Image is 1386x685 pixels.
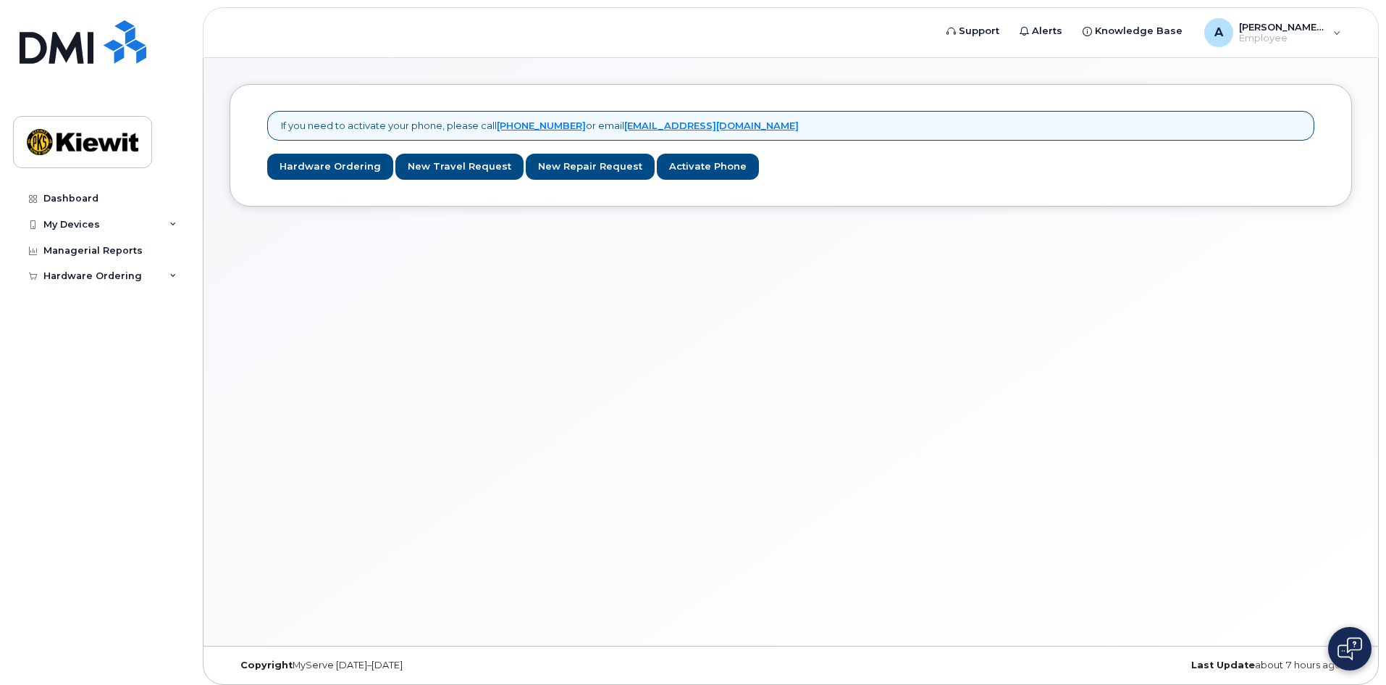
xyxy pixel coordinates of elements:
[657,154,759,180] a: Activate Phone
[395,154,524,180] a: New Travel Request
[978,660,1352,671] div: about 7 hours ago
[1337,637,1362,660] img: Open chat
[497,120,586,131] a: [PHONE_NUMBER]
[526,154,655,180] a: New Repair Request
[240,660,293,671] strong: Copyright
[624,120,799,131] a: [EMAIL_ADDRESS][DOMAIN_NAME]
[281,119,799,133] p: If you need to activate your phone, please call or email
[1191,660,1255,671] strong: Last Update
[230,660,604,671] div: MyServe [DATE]–[DATE]
[267,154,393,180] a: Hardware Ordering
